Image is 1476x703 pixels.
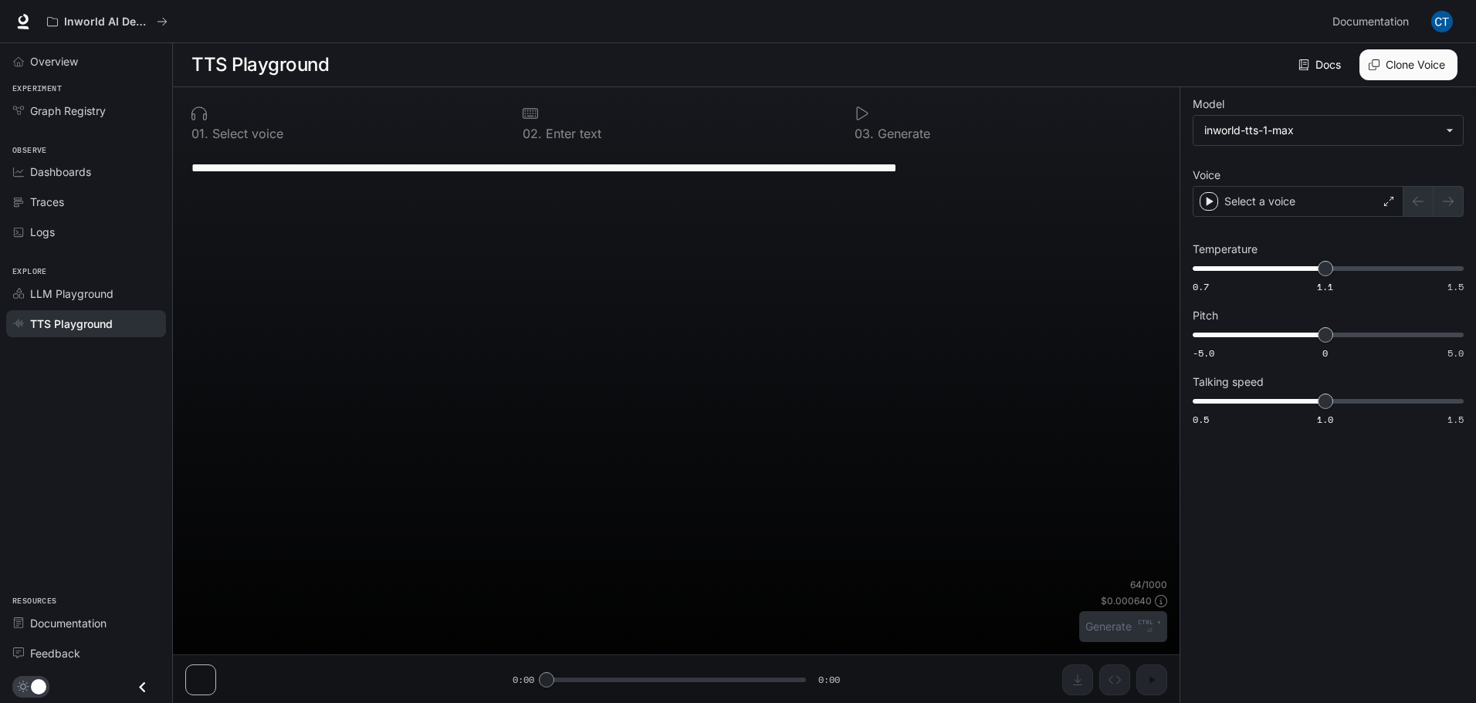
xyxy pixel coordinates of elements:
span: 1.0 [1317,413,1333,426]
span: Documentation [1332,12,1409,32]
button: User avatar [1427,6,1457,37]
a: Dashboards [6,158,166,185]
p: Voice [1193,170,1220,181]
a: TTS Playground [6,310,166,337]
span: 1.5 [1447,280,1464,293]
a: Traces [6,188,166,215]
a: Docs [1295,49,1347,80]
a: Logs [6,218,166,245]
p: 0 3 . [855,127,874,140]
p: Inworld AI Demos [64,15,151,29]
span: Documentation [30,615,107,631]
span: 0.7 [1193,280,1209,293]
p: Generate [874,127,930,140]
img: User avatar [1431,11,1453,32]
p: 0 1 . [191,127,208,140]
span: Feedback [30,645,80,661]
span: Logs [30,224,55,240]
a: Feedback [6,640,166,667]
span: 1.5 [1447,413,1464,426]
p: Select voice [208,127,283,140]
span: 1.1 [1317,280,1333,293]
a: Graph Registry [6,97,166,124]
span: Dashboards [30,164,91,180]
span: Traces [30,194,64,210]
a: Documentation [1326,6,1420,37]
button: Close drawer [125,671,160,703]
span: Overview [30,53,78,69]
p: Talking speed [1193,377,1264,387]
span: TTS Playground [30,316,113,332]
span: Dark mode toggle [31,678,46,695]
span: 5.0 [1447,346,1464,360]
h1: TTS Playground [191,49,329,80]
span: LLM Playground [30,286,113,302]
p: Select a voice [1224,194,1295,209]
a: Overview [6,48,166,75]
p: Pitch [1193,310,1218,321]
a: LLM Playground [6,280,166,307]
span: 0 [1322,346,1328,360]
p: $ 0.000640 [1101,594,1152,607]
p: 0 2 . [523,127,542,140]
p: 64 / 1000 [1130,578,1167,591]
p: Model [1193,99,1224,110]
p: Enter text [542,127,601,140]
span: 0.5 [1193,413,1209,426]
p: Temperature [1193,244,1258,255]
div: inworld-tts-1-max [1193,116,1463,145]
button: All workspaces [40,6,174,37]
button: Clone Voice [1359,49,1457,80]
span: -5.0 [1193,346,1214,360]
span: Graph Registry [30,103,106,119]
a: Documentation [6,610,166,637]
div: inworld-tts-1-max [1204,123,1438,138]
